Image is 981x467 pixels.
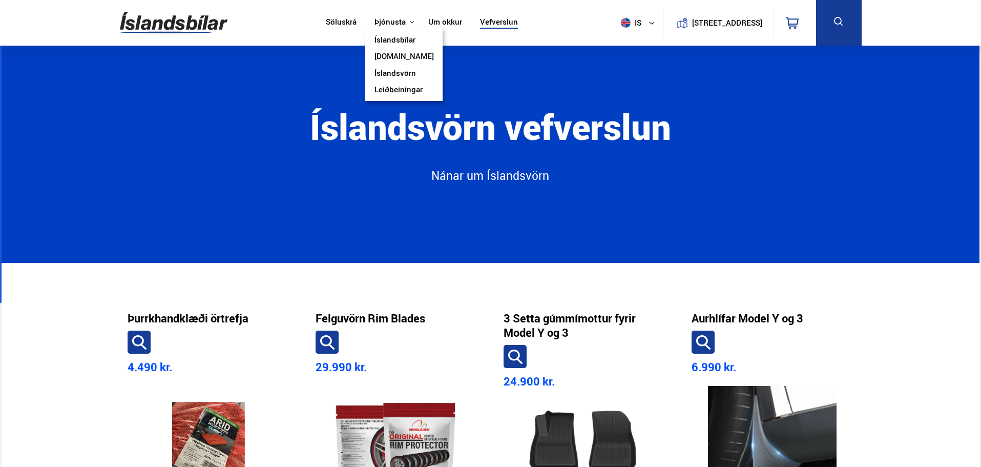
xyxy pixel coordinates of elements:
a: Nánar um Íslandsvörn [268,168,713,193]
a: Leiðbeiningar [374,85,423,96]
a: [STREET_ADDRESS] [669,8,768,37]
span: 24.900 kr. [504,374,555,389]
h1: Íslandsvörn vefverslun [212,107,768,168]
img: svg+xml;base64,PHN2ZyB4bWxucz0iaHR0cDovL3d3dy53My5vcmcvMjAwMC9zdmciIHdpZHRoPSI1MTIiIGhlaWdodD0iNT... [621,18,631,28]
span: 6.990 kr. [692,359,736,374]
a: Vefverslun [480,17,518,28]
button: is [617,8,663,38]
button: Þjónusta [374,17,406,27]
a: Aurhlífar Model Y og 3 [692,311,803,326]
button: [STREET_ADDRESS] [696,18,759,27]
span: is [617,18,642,28]
img: G0Ugv5HjCgRt.svg [120,6,227,39]
a: Um okkur [428,17,462,28]
button: Opna LiveChat spjallviðmót [8,4,39,35]
a: Íslandsvörn [374,69,416,79]
a: Íslandsbílar [374,35,415,46]
a: 3 Setta gúmmímottur fyrir Model Y og 3 [504,311,665,340]
a: Felguvörn Rim Blades [316,311,425,326]
span: 29.990 kr. [316,359,367,374]
a: Þurrkhandklæði örtrefja [128,311,248,326]
a: [DOMAIN_NAME] [374,52,434,63]
a: Söluskrá [326,17,357,28]
span: 4.490 kr. [128,359,172,374]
